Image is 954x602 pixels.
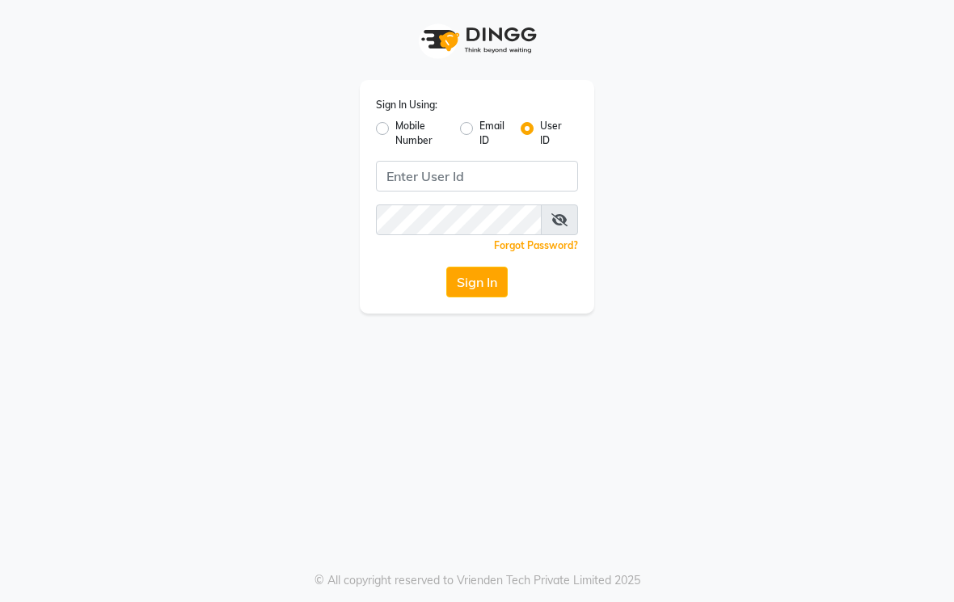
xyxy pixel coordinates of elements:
[376,204,542,235] input: Username
[395,119,447,148] label: Mobile Number
[412,16,542,64] img: logo1.svg
[446,267,508,297] button: Sign In
[494,239,578,251] a: Forgot Password?
[376,161,578,192] input: Username
[479,119,507,148] label: Email ID
[540,119,565,148] label: User ID
[376,98,437,112] label: Sign In Using:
